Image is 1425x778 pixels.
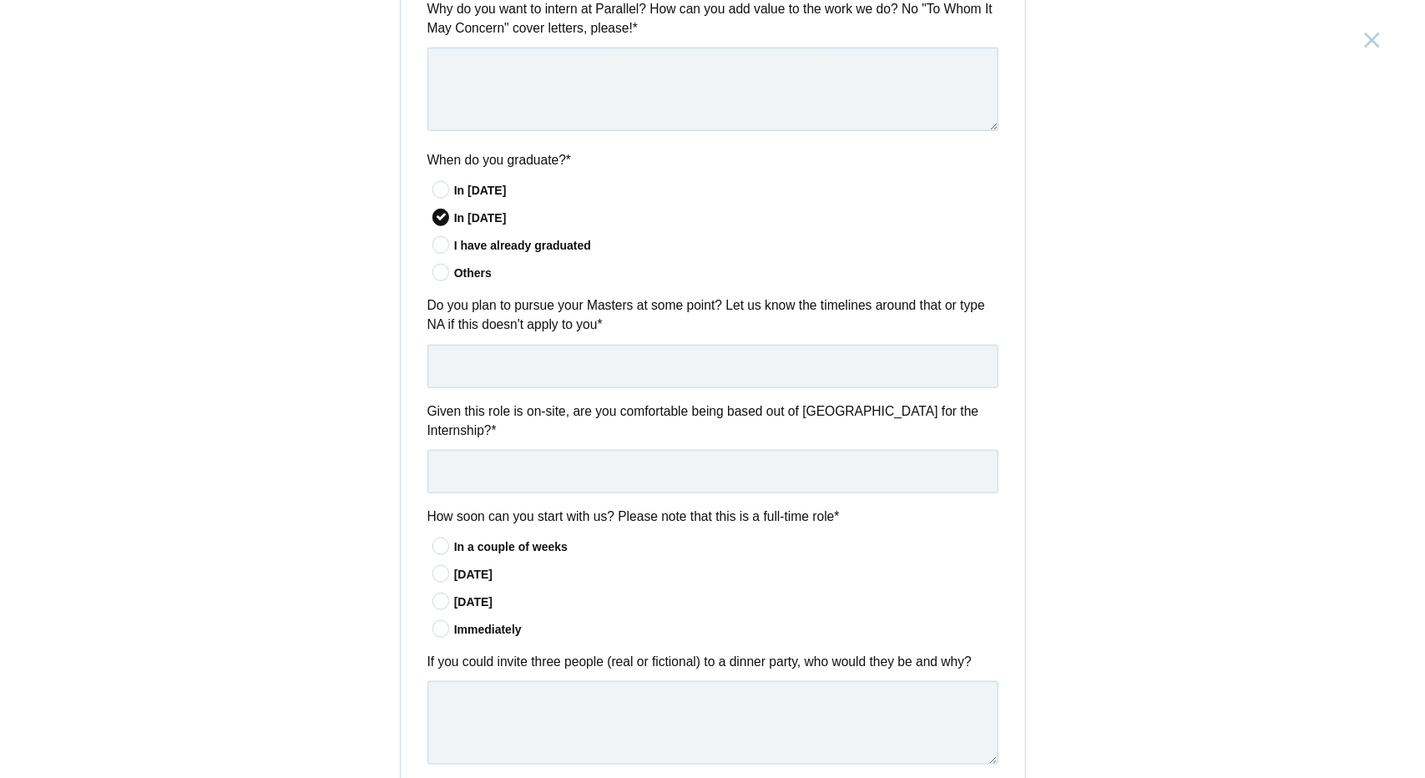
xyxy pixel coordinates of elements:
div: In [DATE] [454,210,998,227]
div: I have already graduated [454,237,998,255]
label: Do you plan to pursue your Masters at some point? Let us know the timelines around that or type N... [427,296,998,335]
label: How soon can you start with us? Please note that this is a full-time role [427,507,998,526]
div: [DATE] [454,594,998,611]
div: Others [454,265,998,282]
div: In [DATE] [454,182,998,200]
div: [DATE] [454,566,998,583]
div: Immediately [454,621,998,639]
label: Given this role is on-site, are you comfortable being based out of [GEOGRAPHIC_DATA] for the Inte... [427,402,998,441]
label: When do you graduate? [427,150,998,169]
label: If you could invite three people (real or fictional) to a dinner party, who would they be and why? [427,652,998,671]
div: In a couple of weeks [454,538,998,556]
